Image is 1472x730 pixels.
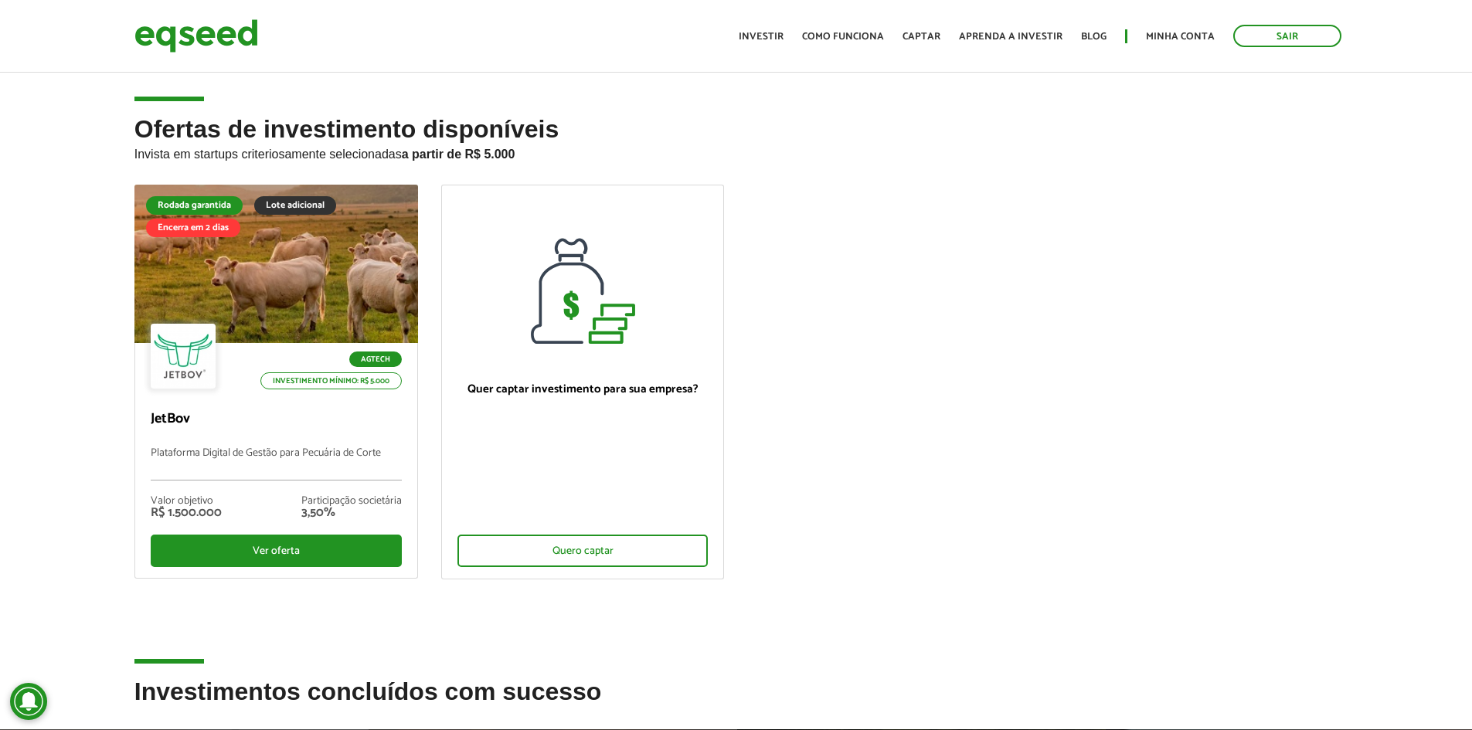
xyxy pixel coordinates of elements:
[151,535,402,567] div: Ver oferta
[457,382,709,396] p: Quer captar investimento para sua empresa?
[134,116,1338,185] h2: Ofertas de investimento disponíveis
[146,196,243,215] div: Rodada garantida
[151,507,222,519] div: R$ 1.500.000
[1233,25,1341,47] a: Sair
[134,15,258,56] img: EqSeed
[151,411,402,428] p: JetBov
[441,185,725,579] a: Quer captar investimento para sua empresa? Quero captar
[301,507,402,519] div: 3,50%
[457,535,709,567] div: Quero captar
[402,148,515,161] strong: a partir de R$ 5.000
[1081,32,1107,42] a: Blog
[260,372,402,389] p: Investimento mínimo: R$ 5.000
[959,32,1062,42] a: Aprenda a investir
[903,32,940,42] a: Captar
[134,143,1338,161] p: Invista em startups criteriosamente selecionadas
[739,32,784,42] a: Investir
[1146,32,1215,42] a: Minha conta
[134,678,1338,728] h2: Investimentos concluídos com sucesso
[802,32,884,42] a: Como funciona
[151,496,222,507] div: Valor objetivo
[301,496,402,507] div: Participação societária
[134,185,418,579] a: Rodada garantida Lote adicional Encerra em 2 dias Agtech Investimento mínimo: R$ 5.000 JetBov Pla...
[151,447,402,480] p: Plataforma Digital de Gestão para Pecuária de Corte
[254,196,336,215] div: Lote adicional
[349,351,402,367] p: Agtech
[146,219,240,237] div: Encerra em 2 dias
